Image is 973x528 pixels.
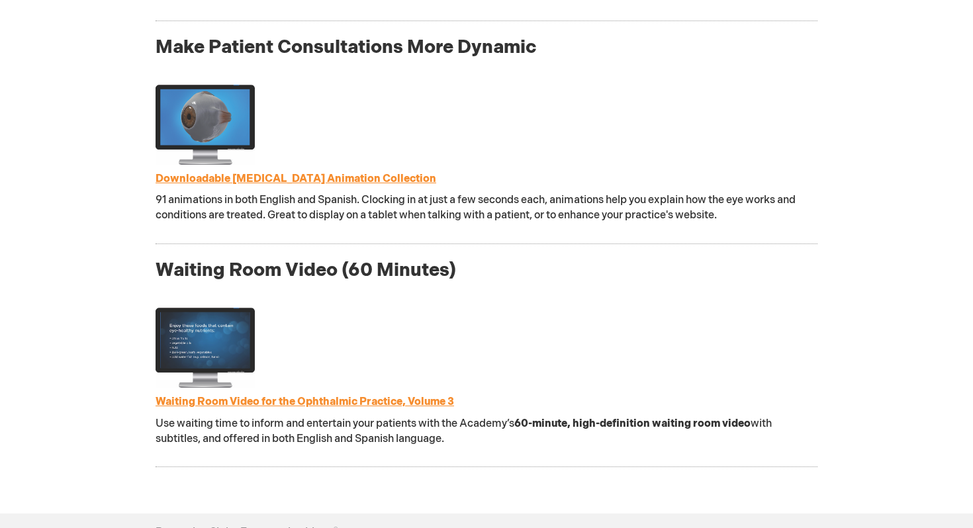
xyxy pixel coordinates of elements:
[156,173,436,185] a: Downloadable [MEDICAL_DATA] Animation Collection
[156,194,796,222] span: 91 animations in both English and Spanish. Clocking in at just a few seconds each, animations hel...
[156,308,255,388] img: Waiting Room Video for the Ophthalmic Practice, Volume 3
[514,418,751,430] strong: 60-minute, high-definition waiting room video
[156,396,454,408] a: Waiting Room Video for the Ophthalmic Practice, Volume 3
[156,418,772,445] span: Use waiting time to inform and entertain your patients with the Academy’s with subtitles, and off...
[156,85,255,165] img: Downloadable Patient Education Animation Collection
[156,36,537,58] span: Make Patient Consultations More Dynamic
[156,259,456,281] span: Waiting Room Video (60 Minutes)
